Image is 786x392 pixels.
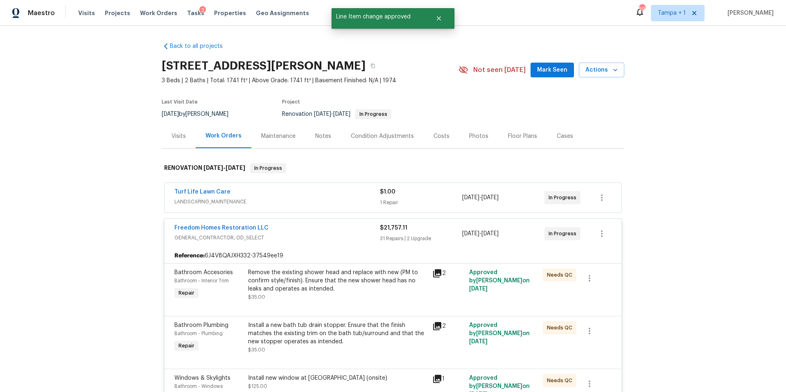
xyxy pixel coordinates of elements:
[174,322,228,328] span: Bathroom Plumbing
[351,132,414,140] div: Condition Adjustments
[549,230,580,238] span: In Progress
[724,9,774,17] span: [PERSON_NAME]
[531,63,574,78] button: Mark Seen
[175,342,198,350] span: Repair
[432,321,464,331] div: 2
[434,132,449,140] div: Costs
[547,271,576,279] span: Needs QC
[469,132,488,140] div: Photos
[162,77,458,85] span: 3 Beds | 2 Baths | Total: 1741 ft² | Above Grade: 1741 ft² | Basement Finished: N/A | 1974
[585,65,618,75] span: Actions
[462,231,479,237] span: [DATE]
[174,234,380,242] span: GENERAL_CONTRACTOR, OD_SELECT
[174,270,233,275] span: Bathroom Accesories
[432,268,464,278] div: 2
[547,376,576,385] span: Needs QC
[380,189,395,195] span: $1.00
[481,195,499,201] span: [DATE]
[462,195,479,201] span: [DATE]
[380,198,462,207] div: 1 Repair
[473,66,526,74] span: Not seen [DATE]
[658,9,686,17] span: Tampa + 1
[28,9,55,17] span: Maestro
[639,5,645,13] div: 59
[469,270,530,292] span: Approved by [PERSON_NAME] on
[251,164,285,172] span: In Progress
[261,132,296,140] div: Maintenance
[248,295,265,300] span: $35.00
[78,9,95,17] span: Visits
[380,225,407,231] span: $21,757.11
[469,286,488,292] span: [DATE]
[356,112,391,117] span: In Progress
[256,9,309,17] span: Geo Assignments
[481,231,499,237] span: [DATE]
[508,132,537,140] div: Floor Plans
[203,165,245,171] span: -
[314,111,350,117] span: -
[162,155,624,181] div: RENOVATION [DATE]-[DATE]In Progress
[248,347,265,352] span: $35.00
[333,111,350,117] span: [DATE]
[174,331,223,336] span: Bathroom - Plumbing
[162,99,198,104] span: Last Visit Date
[174,189,230,195] a: Turf Life Lawn Care
[282,99,300,104] span: Project
[248,268,427,293] div: Remove the existing shower head and replace with new (PM to confirm style/finish). Ensure that th...
[165,248,621,263] div: 6J4V8QAJXH332-37549ee19
[547,324,576,332] span: Needs QC
[579,63,624,78] button: Actions
[174,384,223,389] span: Bathroom - Windows
[175,289,198,297] span: Repair
[174,225,269,231] a: Freedom Homes Restoration LLC
[432,374,464,384] div: 1
[248,384,267,389] span: $125.00
[162,42,240,50] a: Back to all projects
[425,10,452,27] button: Close
[282,111,391,117] span: Renovation
[199,6,206,14] div: 2
[174,375,230,381] span: Windows & Skylights
[214,9,246,17] span: Properties
[462,194,499,202] span: -
[462,230,499,238] span: -
[174,278,229,283] span: Bathroom - Interior Trim
[380,234,462,243] div: 31 Repairs | 2 Upgrade
[203,165,223,171] span: [DATE]
[174,198,380,206] span: LANDSCAPING_MAINTENANCE
[248,374,427,382] div: Install new window at [GEOGRAPHIC_DATA] (onsite)
[187,10,204,16] span: Tasks
[366,59,380,73] button: Copy Address
[469,339,488,345] span: [DATE]
[206,132,242,140] div: Work Orders
[162,111,179,117] span: [DATE]
[315,132,331,140] div: Notes
[332,8,425,25] span: Line Item change approved
[140,9,177,17] span: Work Orders
[314,111,331,117] span: [DATE]
[162,62,366,70] h2: [STREET_ADDRESS][PERSON_NAME]
[557,132,573,140] div: Cases
[105,9,130,17] span: Projects
[537,65,567,75] span: Mark Seen
[164,163,245,173] h6: RENOVATION
[226,165,245,171] span: [DATE]
[248,321,427,346] div: Install a new bath tub drain stopper. Ensure that the finish matches the existing trim on the bat...
[469,322,530,345] span: Approved by [PERSON_NAME] on
[162,109,238,119] div: by [PERSON_NAME]
[172,132,186,140] div: Visits
[174,252,205,260] b: Reference:
[549,194,580,202] span: In Progress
